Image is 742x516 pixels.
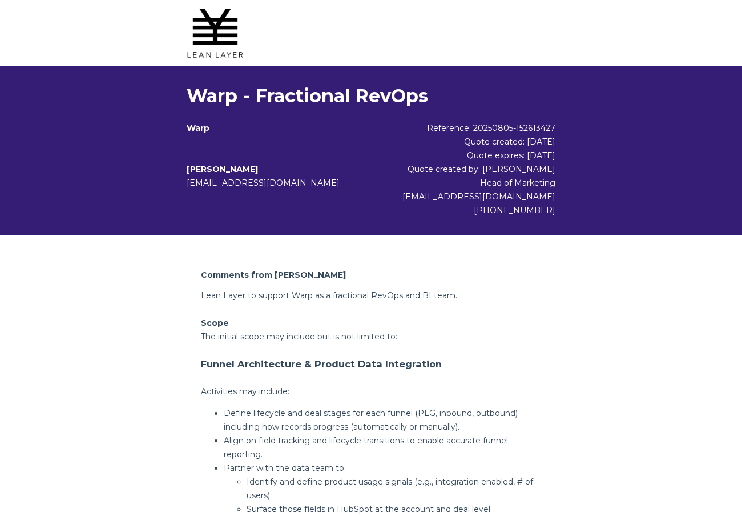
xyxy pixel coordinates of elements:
p: Surface those fields in HubSpot at the account and deal level. [247,502,541,516]
p: The initial scope may include but is not limited to: [201,330,541,343]
strong: Scope [201,318,229,328]
p: Define lifecycle and deal stages for each funnel (PLG, inbound, outbound) including how records p... [224,406,541,434]
p: Activities may include: [201,385,541,398]
b: [PERSON_NAME] [187,164,258,174]
p: Align on field tracking and lifecycle transitions to enable accurate funnel reporting. [224,434,541,461]
h1: Warp - Fractional RevOps [187,85,555,107]
span: [EMAIL_ADDRESS][DOMAIN_NAME] [187,178,340,188]
h3: Funnel Architecture & Product Data Integration [201,353,541,375]
p: Lean Layer to support Warp as a fractional RevOps and BI team. [201,289,541,302]
b: Warp [187,123,209,133]
div: Quote created: [DATE] [389,135,555,149]
h2: Comments from [PERSON_NAME] [201,268,541,282]
div: Reference: 20250805-152613427 [389,121,555,135]
img: Lean Layer [187,5,244,62]
p: Identify and define product usage signals (e.g., integration enabled, # of users). [247,475,541,502]
div: Quote expires: [DATE] [389,149,555,162]
p: Partner with the data team to: [224,461,541,475]
span: Quote created by: [PERSON_NAME] Head of Marketing [EMAIL_ADDRESS][DOMAIN_NAME] [PHONE_NUMBER] [402,164,555,215]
